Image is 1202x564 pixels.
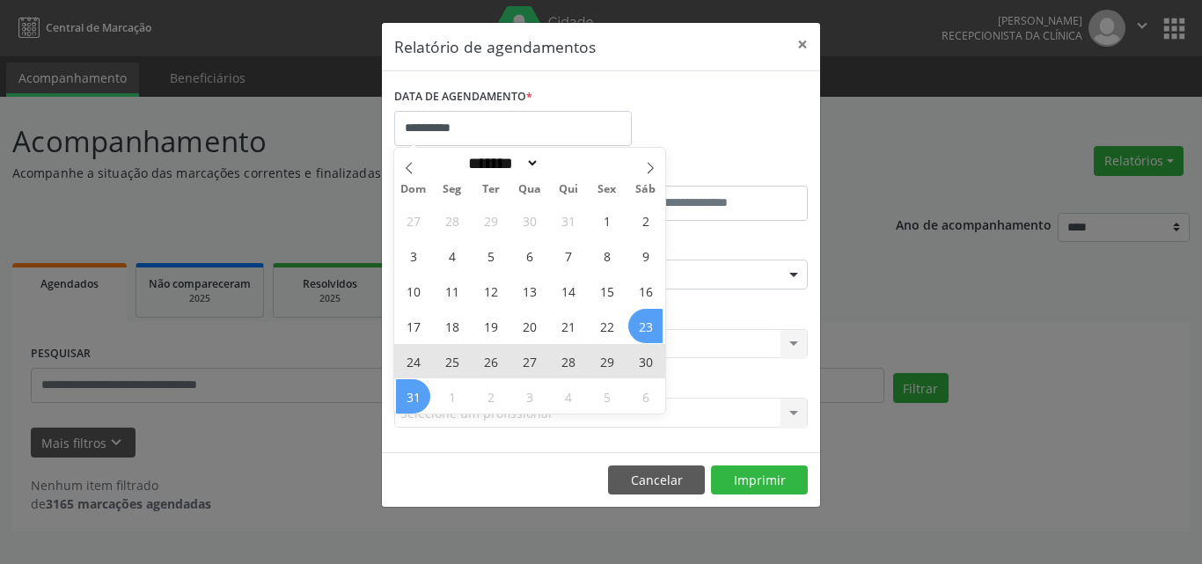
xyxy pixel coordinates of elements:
span: Qua [510,184,549,195]
span: Agosto 8, 2025 [590,238,624,273]
select: Month [462,154,539,172]
span: Agosto 29, 2025 [590,344,624,378]
span: Dom [394,184,433,195]
span: Agosto 16, 2025 [628,274,663,308]
span: Agosto 5, 2025 [473,238,508,273]
span: Agosto 14, 2025 [551,274,585,308]
button: Imprimir [711,465,808,495]
span: Agosto 6, 2025 [512,238,546,273]
span: Agosto 23, 2025 [628,309,663,343]
span: Julho 28, 2025 [435,203,469,238]
span: Setembro 6, 2025 [628,379,663,414]
label: ATÉ [605,158,808,186]
span: Agosto 15, 2025 [590,274,624,308]
span: Agosto 9, 2025 [628,238,663,273]
span: Julho 30, 2025 [512,203,546,238]
span: Agosto 20, 2025 [512,309,546,343]
span: Agosto 30, 2025 [628,344,663,378]
span: Agosto 13, 2025 [512,274,546,308]
span: Agosto 11, 2025 [435,274,469,308]
span: Setembro 1, 2025 [435,379,469,414]
span: Agosto 25, 2025 [435,344,469,378]
span: Agosto 24, 2025 [396,344,430,378]
span: Agosto 22, 2025 [590,309,624,343]
span: Agosto 26, 2025 [473,344,508,378]
span: Ter [472,184,510,195]
span: Agosto 7, 2025 [551,238,585,273]
span: Setembro 4, 2025 [551,379,585,414]
span: Agosto 4, 2025 [435,238,469,273]
button: Close [785,23,820,66]
span: Sex [588,184,627,195]
span: Qui [549,184,588,195]
span: Agosto 18, 2025 [435,309,469,343]
h5: Relatório de agendamentos [394,35,596,58]
span: Agosto 17, 2025 [396,309,430,343]
span: Agosto 27, 2025 [512,344,546,378]
span: Setembro 5, 2025 [590,379,624,414]
span: Agosto 12, 2025 [473,274,508,308]
span: Agosto 31, 2025 [396,379,430,414]
span: Agosto 28, 2025 [551,344,585,378]
input: Year [539,154,597,172]
span: Agosto 19, 2025 [473,309,508,343]
span: Julho 27, 2025 [396,203,430,238]
span: Julho 29, 2025 [473,203,508,238]
span: Sáb [627,184,665,195]
span: Agosto 3, 2025 [396,238,430,273]
span: Agosto 1, 2025 [590,203,624,238]
span: Seg [433,184,472,195]
span: Agosto 2, 2025 [628,203,663,238]
button: Cancelar [608,465,705,495]
span: Setembro 3, 2025 [512,379,546,414]
span: Agosto 21, 2025 [551,309,585,343]
span: Julho 31, 2025 [551,203,585,238]
span: Setembro 2, 2025 [473,379,508,414]
span: Agosto 10, 2025 [396,274,430,308]
label: DATA DE AGENDAMENTO [394,84,532,111]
